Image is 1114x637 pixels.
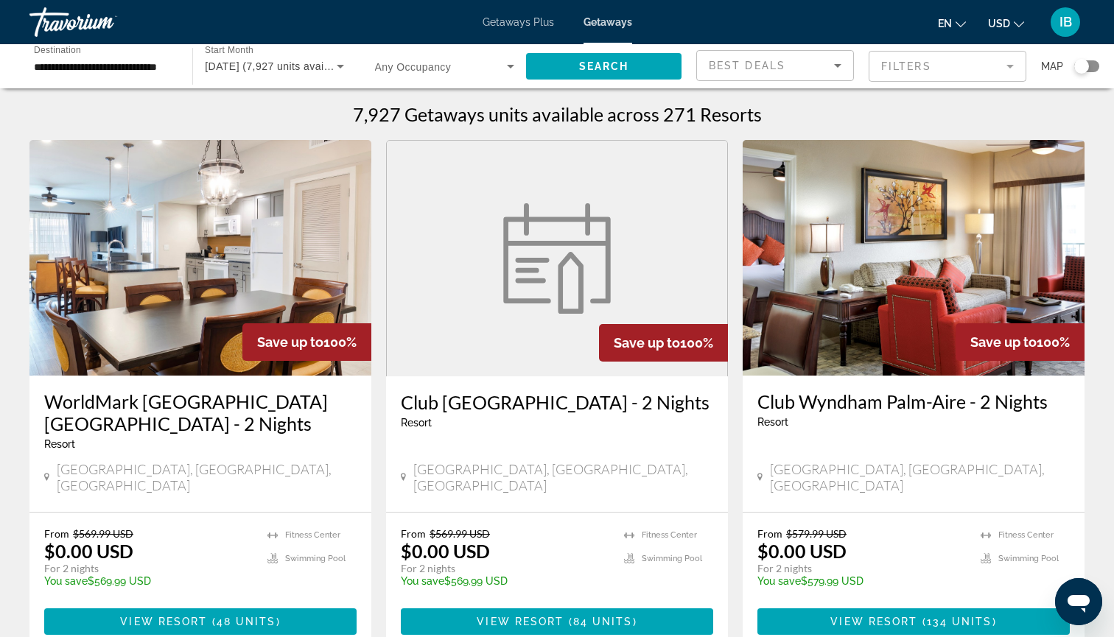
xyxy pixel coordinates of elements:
span: [DATE] (7,927 units available) [205,60,351,72]
span: Save up to [257,334,323,350]
span: Swimming Pool [285,554,346,563]
span: You save [401,575,444,587]
span: From [401,527,426,540]
span: $579.99 USD [786,527,847,540]
img: week.svg [494,203,620,314]
button: View Resort(134 units) [757,608,1070,635]
span: en [938,18,952,29]
p: For 2 nights [44,562,253,575]
span: You save [44,575,88,587]
button: Change currency [988,13,1024,34]
span: Start Month [205,46,253,55]
button: View Resort(48 units) [44,608,357,635]
span: Map [1041,56,1063,77]
span: USD [988,18,1010,29]
img: 5945I01X.jpg [29,140,371,376]
p: $0.00 USD [44,540,133,562]
span: 48 units [217,616,276,627]
button: Change language [938,13,966,34]
button: View Resort(84 units) [401,608,713,635]
button: Search [526,53,682,80]
span: [GEOGRAPHIC_DATA], [GEOGRAPHIC_DATA], [GEOGRAPHIC_DATA] [770,461,1070,493]
div: 100% [599,324,728,362]
button: Filter [869,50,1026,82]
span: Save up to [970,334,1037,350]
span: Fitness Center [285,530,340,540]
span: ( ) [207,616,280,627]
span: Any Occupancy [375,61,452,73]
span: Swimming Pool [642,554,702,563]
p: $569.99 USD [401,575,609,587]
a: WorldMark [GEOGRAPHIC_DATA] [GEOGRAPHIC_DATA] - 2 Nights [44,390,357,434]
span: $569.99 USD [73,527,133,540]
span: View Resort [477,616,564,627]
p: $0.00 USD [757,540,847,562]
a: Travorium [29,3,177,41]
span: $569.99 USD [430,527,490,540]
span: You save [757,575,801,587]
span: Resort [44,438,75,450]
p: For 2 nights [401,562,609,575]
p: $579.99 USD [757,575,966,587]
span: 134 units [927,616,992,627]
h1: 7,927 Getaways units available across 271 Resorts [353,103,762,125]
span: From [44,527,69,540]
span: [GEOGRAPHIC_DATA], [GEOGRAPHIC_DATA], [GEOGRAPHIC_DATA] [57,461,357,493]
span: [GEOGRAPHIC_DATA], [GEOGRAPHIC_DATA], [GEOGRAPHIC_DATA] [413,461,713,493]
span: Destination [34,45,81,54]
img: 3875I01X.jpg [743,140,1085,376]
div: 100% [956,323,1085,361]
iframe: Кнопка запуска окна обмена сообщениями [1055,578,1102,625]
span: View Resort [830,616,917,627]
mat-select: Sort by [709,57,841,74]
span: From [757,527,782,540]
a: Getaways [584,16,632,28]
a: Club [GEOGRAPHIC_DATA] - 2 Nights [401,391,713,413]
span: Best Deals [709,60,785,71]
button: User Menu [1046,7,1085,38]
span: 84 units [573,616,633,627]
span: Fitness Center [998,530,1054,540]
span: ( ) [917,616,996,627]
span: Resort [757,416,788,428]
a: Club Wyndham Palm-Aire - 2 Nights [757,390,1070,412]
div: 100% [242,323,371,361]
span: IB [1059,15,1072,29]
span: Swimming Pool [998,554,1059,563]
span: Resort [401,417,432,429]
p: $0.00 USD [401,540,490,562]
p: $569.99 USD [44,575,253,587]
p: For 2 nights [757,562,966,575]
span: Search [579,60,629,72]
a: Getaways Plus [483,16,554,28]
span: View Resort [120,616,207,627]
span: Save up to [614,335,680,351]
span: Fitness Center [642,530,697,540]
span: ( ) [564,616,637,627]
